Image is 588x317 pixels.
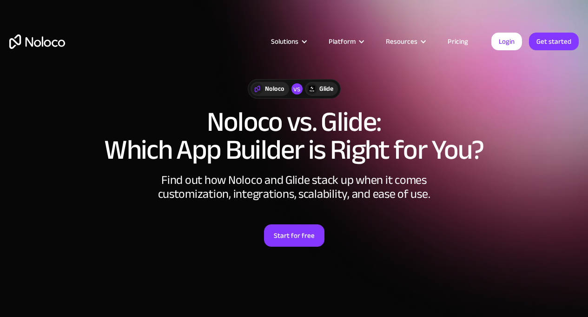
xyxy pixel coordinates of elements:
div: Solutions [259,35,317,47]
a: Get started [529,33,579,50]
div: Find out how Noloco and Glide stack up when it comes customization, integrations, scalability, an... [155,173,434,201]
a: home [9,34,65,49]
div: Resources [386,35,417,47]
a: Login [491,33,522,50]
div: Solutions [271,35,298,47]
div: Noloco [265,84,284,94]
a: Pricing [436,35,480,47]
div: Platform [317,35,374,47]
h1: Noloco vs. Glide: Which App Builder is Right for You? [9,108,579,164]
div: vs [291,83,303,94]
div: Platform [329,35,356,47]
div: Glide [319,84,333,94]
a: Start for free [264,224,324,247]
div: Resources [374,35,436,47]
